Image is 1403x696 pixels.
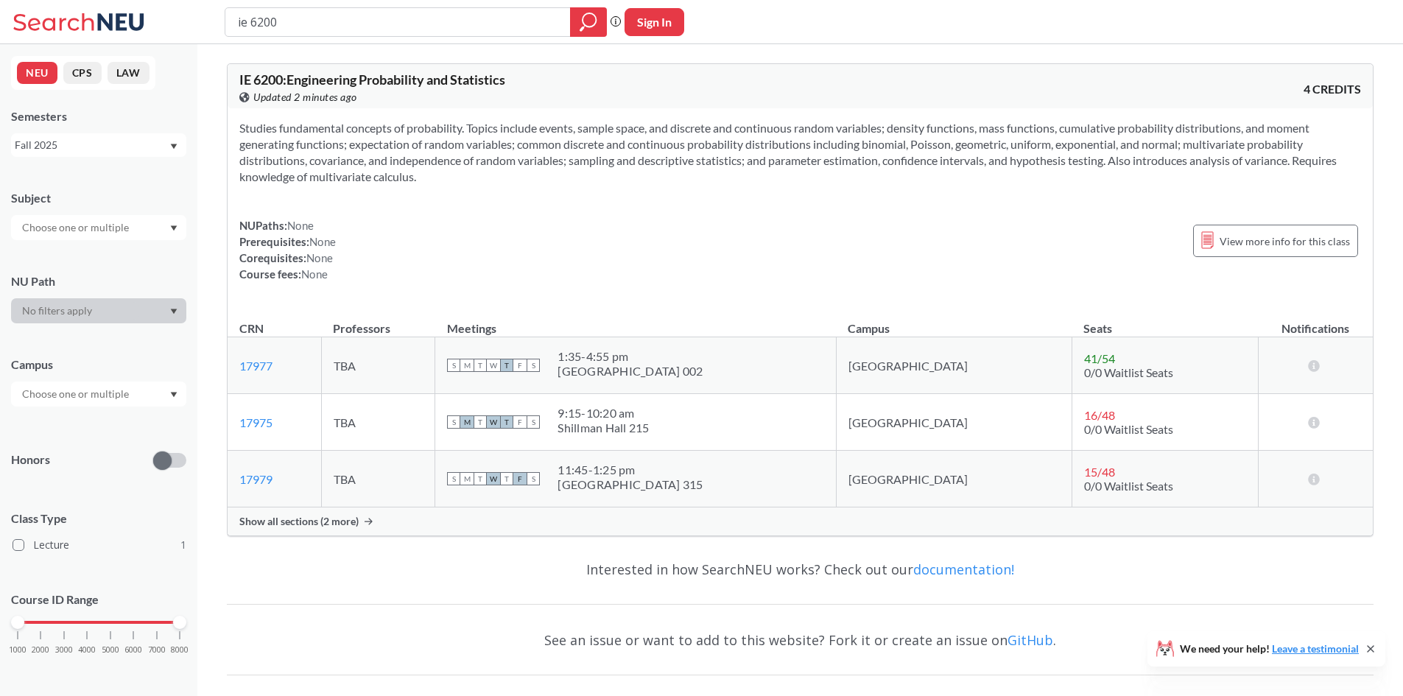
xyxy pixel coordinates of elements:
[170,144,177,150] svg: Dropdown arrow
[836,306,1072,337] th: Campus
[102,646,119,654] span: 5000
[11,215,186,240] div: Dropdown arrow
[9,646,27,654] span: 1000
[1304,81,1361,97] span: 4 CREDITS
[558,421,649,435] div: Shillman Hall 215
[460,472,474,485] span: M
[15,385,138,403] input: Choose one or multiple
[321,394,435,451] td: TBA
[11,298,186,323] div: Dropdown arrow
[63,62,102,84] button: CPS
[1220,232,1350,250] span: View more info for this class
[227,548,1374,591] div: Interested in how SearchNEU works? Check out our
[487,415,500,429] span: W
[527,415,540,429] span: S
[487,472,500,485] span: W
[570,7,607,37] div: magnifying glass
[580,12,597,32] svg: magnifying glass
[1084,365,1173,379] span: 0/0 Waitlist Seats
[11,382,186,407] div: Dropdown arrow
[460,359,474,372] span: M
[1180,644,1359,654] span: We need your help!
[558,406,649,421] div: 9:15 - 10:20 am
[447,359,460,372] span: S
[836,337,1072,394] td: [GEOGRAPHIC_DATA]
[170,309,177,314] svg: Dropdown arrow
[513,415,527,429] span: F
[1084,408,1115,422] span: 16 / 48
[11,190,186,206] div: Subject
[474,359,487,372] span: T
[11,273,186,289] div: NU Path
[487,359,500,372] span: W
[15,137,169,153] div: Fall 2025
[625,8,684,36] button: Sign In
[1084,479,1173,493] span: 0/0 Waitlist Seats
[239,120,1361,185] section: Studies fundamental concepts of probability. Topics include events, sample space, and discrete an...
[239,515,359,528] span: Show all sections (2 more)
[836,451,1072,507] td: [GEOGRAPHIC_DATA]
[239,359,272,373] a: 17977
[460,415,474,429] span: M
[239,415,272,429] a: 17975
[513,472,527,485] span: F
[108,62,150,84] button: LAW
[513,359,527,372] span: F
[32,646,49,654] span: 2000
[527,472,540,485] span: S
[558,463,703,477] div: 11:45 - 1:25 pm
[309,235,336,248] span: None
[239,320,264,337] div: CRN
[11,510,186,527] span: Class Type
[287,219,314,232] span: None
[1008,631,1053,649] a: GitHub
[253,89,357,105] span: Updated 2 minutes ago
[527,359,540,372] span: S
[474,415,487,429] span: T
[11,356,186,373] div: Campus
[11,451,50,468] p: Honors
[1084,351,1115,365] span: 41 / 54
[500,359,513,372] span: T
[15,219,138,236] input: Choose one or multiple
[17,62,57,84] button: NEU
[148,646,166,654] span: 7000
[1072,306,1258,337] th: Seats
[55,646,73,654] span: 3000
[447,415,460,429] span: S
[11,133,186,157] div: Fall 2025Dropdown arrow
[306,251,333,264] span: None
[239,472,272,486] a: 17979
[321,451,435,507] td: TBA
[321,306,435,337] th: Professors
[558,349,703,364] div: 1:35 - 4:55 pm
[1272,642,1359,655] a: Leave a testimonial
[836,394,1072,451] td: [GEOGRAPHIC_DATA]
[170,225,177,231] svg: Dropdown arrow
[239,71,505,88] span: IE 6200 : Engineering Probability and Statistics
[180,537,186,553] span: 1
[171,646,189,654] span: 8000
[447,472,460,485] span: S
[227,619,1374,661] div: See an issue or want to add to this website? Fork it or create an issue on .
[500,415,513,429] span: T
[236,10,560,35] input: Class, professor, course number, "phrase"
[1259,306,1374,337] th: Notifications
[78,646,96,654] span: 4000
[500,472,513,485] span: T
[321,337,435,394] td: TBA
[435,306,836,337] th: Meetings
[1084,465,1115,479] span: 15 / 48
[301,267,328,281] span: None
[11,108,186,124] div: Semesters
[474,472,487,485] span: T
[558,364,703,379] div: [GEOGRAPHIC_DATA] 002
[558,477,703,492] div: [GEOGRAPHIC_DATA] 315
[228,507,1373,535] div: Show all sections (2 more)
[11,591,186,608] p: Course ID Range
[913,560,1014,578] a: documentation!
[13,535,186,555] label: Lecture
[170,392,177,398] svg: Dropdown arrow
[124,646,142,654] span: 6000
[1084,422,1173,436] span: 0/0 Waitlist Seats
